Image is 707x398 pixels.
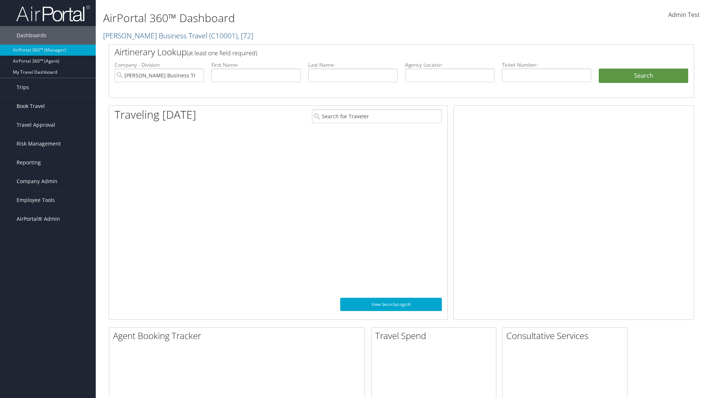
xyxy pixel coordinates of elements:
[599,69,688,83] button: Search
[211,61,301,69] label: First Name:
[17,26,46,45] span: Dashboards
[375,329,496,342] h2: Travel Spend
[668,11,700,19] span: Admin Test
[187,49,257,57] span: (at least one field required)
[17,172,57,191] span: Company Admin
[103,10,501,26] h1: AirPortal 360™ Dashboard
[312,109,442,123] input: Search for Traveler
[340,298,442,311] a: View SecurityLogic®
[238,31,253,41] span: , [ 72 ]
[115,46,640,58] h2: Airtinerary Lookup
[506,329,627,342] h2: Consultative Services
[17,116,55,134] span: Travel Approval
[17,78,29,97] span: Trips
[113,329,365,342] h2: Agent Booking Tracker
[209,31,238,41] span: ( C10001 )
[502,61,591,69] label: Ticket Number:
[668,4,700,27] a: Admin Test
[115,61,204,69] label: Company - Division:
[16,5,90,22] img: airportal-logo.png
[17,153,41,172] span: Reporting
[17,191,55,209] span: Employee Tools
[115,107,196,122] h1: Traveling [DATE]
[405,61,495,69] label: Agency Locator:
[17,135,61,153] span: Risk Management
[17,210,60,228] span: AirPortal® Admin
[103,31,253,41] a: [PERSON_NAME] Business Travel
[308,61,398,69] label: Last Name:
[17,97,45,115] span: Book Travel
